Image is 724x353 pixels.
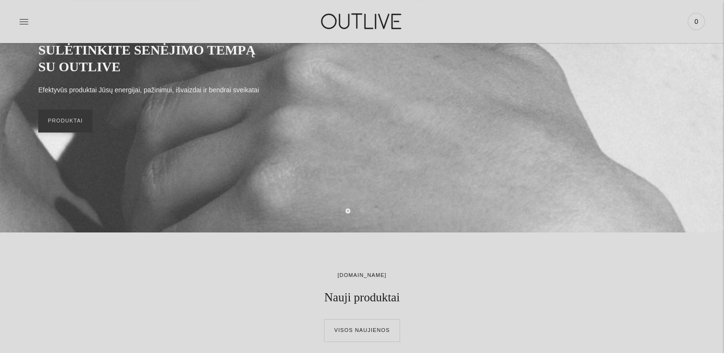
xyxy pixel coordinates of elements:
h2: SULĖTINKITE SENĖJIMO TEMPĄ SU OUTLIVE [38,42,268,75]
button: Move carousel to slide 1 [345,209,350,213]
p: Efektyvūs produktai Jūsų energijai, pažinimui, išvaizdai ir bendrai sveikatai [38,85,259,96]
a: 0 [688,11,705,32]
img: OUTLIVE [302,5,422,38]
button: Move carousel to slide 2 [360,208,365,212]
button: Move carousel to slide 3 [374,208,379,212]
div: [DOMAIN_NAME] [38,271,686,280]
a: Visos naujienos [324,319,400,342]
h2: Nauji produktai [276,290,448,306]
span: 0 [690,15,703,28]
a: PRODUKTAI [38,110,92,132]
